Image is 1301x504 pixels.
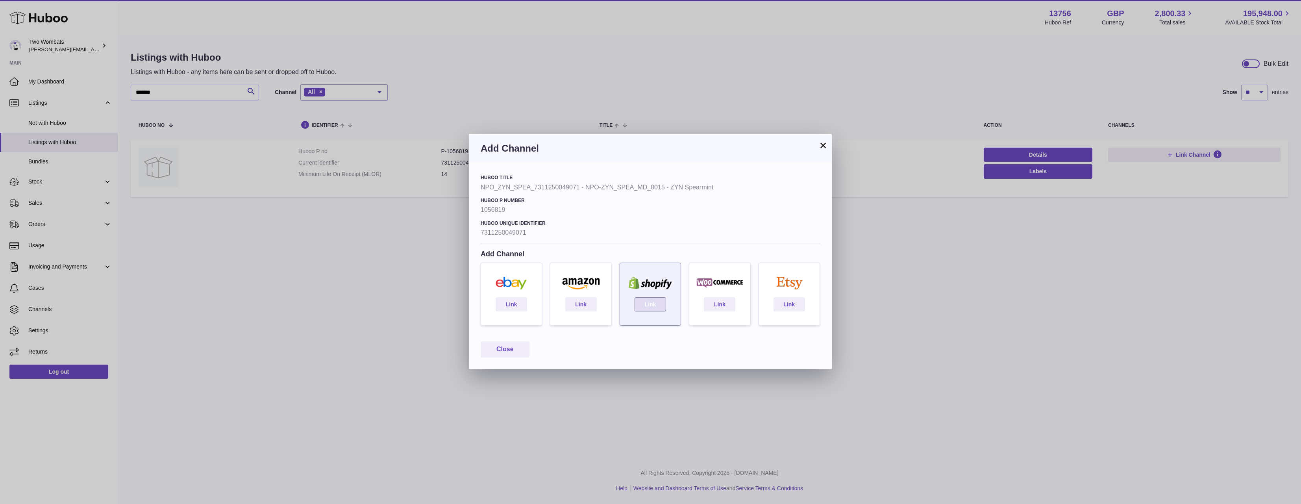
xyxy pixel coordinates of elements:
a: Link [704,297,735,311]
button: × [818,141,828,150]
a: Link [635,297,666,311]
img: amazon [554,277,607,289]
img: shopify [624,277,677,289]
strong: NPO_ZYN_SPEA_7311250049071 - NPO-ZYN_SPEA_MD_0015 - ZYN Spearmint [481,183,820,192]
h4: Huboo Title [481,174,820,181]
img: etsy [763,277,816,289]
a: Link [496,297,527,311]
a: Link [774,297,805,311]
h4: Add Channel [481,249,820,259]
a: Link [565,297,597,311]
img: ebay [485,277,538,289]
strong: 7311250049071 [481,228,820,237]
strong: 1056819 [481,206,820,214]
h4: Huboo P number [481,197,820,204]
h3: Add Channel [481,142,820,155]
h4: Huboo Unique Identifier [481,220,820,226]
img: woocommerce [693,277,746,289]
button: Close [481,341,529,358]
